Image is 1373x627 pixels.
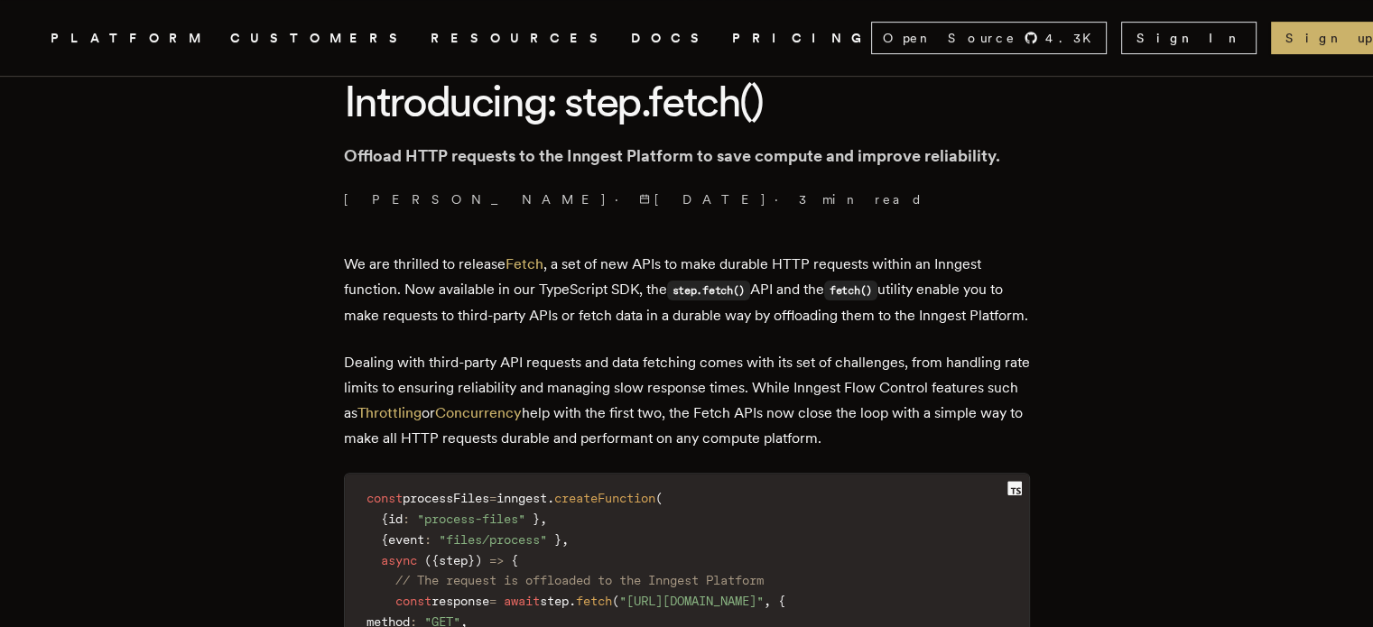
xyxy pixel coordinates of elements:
[424,553,431,567] span: (
[1121,22,1257,54] a: Sign In
[489,594,496,608] span: =
[403,491,489,505] span: processFiles
[366,491,403,505] span: const
[655,491,663,505] span: (
[381,553,417,567] span: async
[547,491,554,505] span: .
[388,512,403,526] span: id
[395,594,431,608] span: const
[468,553,475,567] span: }
[51,27,209,50] button: PLATFORM
[533,512,540,526] span: }
[569,594,576,608] span: .
[439,553,468,567] span: step
[619,594,764,608] span: "[URL][DOMAIN_NAME]"
[883,29,1016,47] span: Open Source
[576,594,612,608] span: fetch
[778,594,785,608] span: {
[554,532,561,547] span: }
[344,73,1030,129] h1: Introducing: step.fetch()
[431,594,489,608] span: response
[388,532,424,547] span: event
[435,404,522,421] a: Concurrency
[506,255,543,272] a: Fetch
[431,27,609,50] button: RESOURCES
[732,27,871,50] a: PRICING
[667,281,750,300] code: step.fetch()
[381,532,388,547] span: {
[424,532,431,547] span: :
[561,532,569,547] span: ,
[639,190,767,208] span: [DATE]
[489,553,504,567] span: =>
[357,404,422,421] a: Throttling
[475,553,482,567] span: )
[612,594,619,608] span: (
[344,190,1030,208] p: · ·
[403,512,410,526] span: :
[496,491,547,505] span: inngest
[540,594,569,608] span: step
[395,573,764,587] span: // The request is offloaded to the Inngest Platform
[344,190,608,208] a: [PERSON_NAME]
[344,350,1030,451] p: Dealing with third-party API requests and data fetching comes with its set of challenges, from ha...
[554,491,655,505] span: createFunction
[417,512,525,526] span: "process-files"
[504,594,540,608] span: await
[1045,29,1102,47] span: 4.3 K
[489,491,496,505] span: =
[344,252,1030,328] p: We are thrilled to release , a set of new APIs to make durable HTTP requests within an Inngest fu...
[381,512,388,526] span: {
[431,553,439,567] span: {
[230,27,409,50] a: CUSTOMERS
[344,143,1030,169] p: Offload HTTP requests to the Inngest Platform to save compute and improve reliability.
[540,512,547,526] span: ,
[511,553,518,567] span: {
[764,594,771,608] span: ,
[439,532,547,547] span: "files/process"
[631,27,710,50] a: DOCS
[799,190,923,208] span: 3 min read
[824,281,877,300] code: fetch()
